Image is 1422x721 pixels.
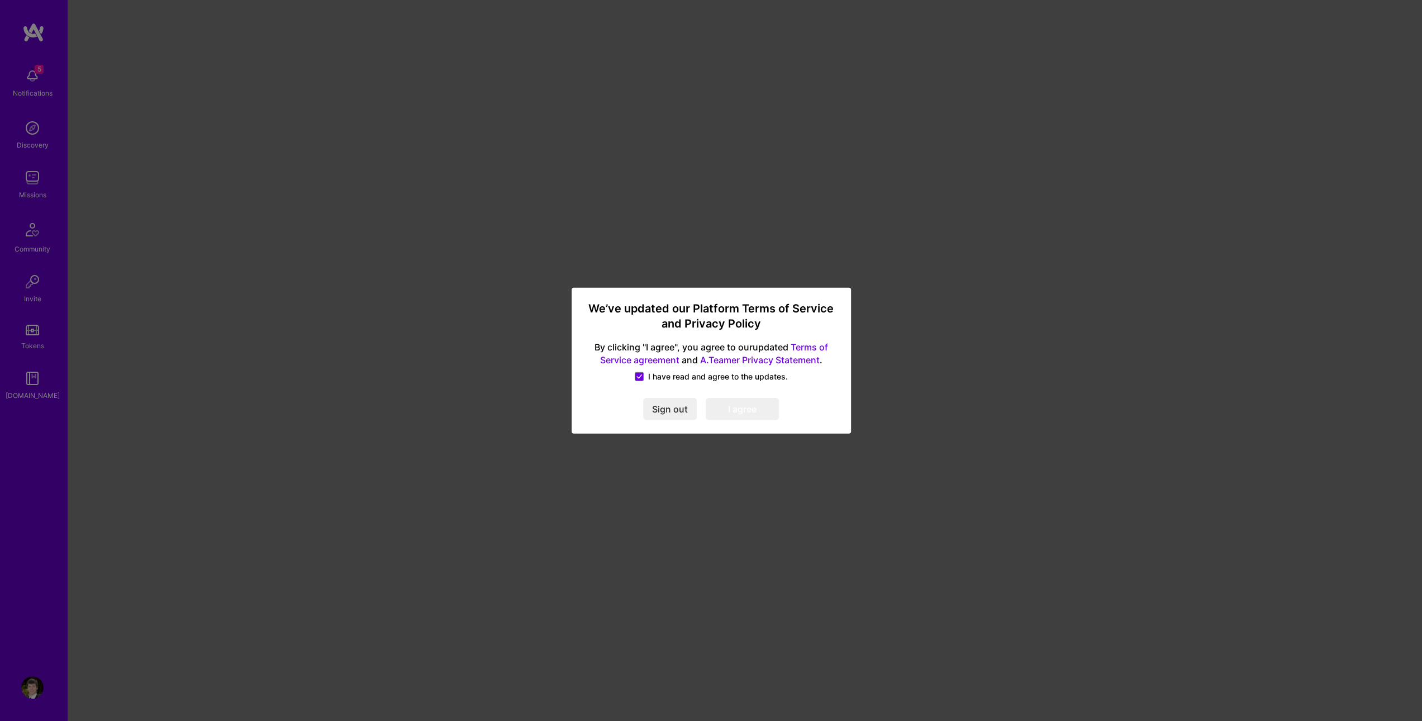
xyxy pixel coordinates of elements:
[600,341,828,366] a: Terms of Service agreement
[643,397,697,420] button: Sign out
[648,371,788,382] span: I have read and agree to the updates.
[700,354,820,365] a: A.Teamer Privacy Statement
[706,397,779,420] button: I agree
[585,341,838,367] span: By clicking "I agree", you agree to our updated and .
[585,301,838,332] h3: We’ve updated our Platform Terms of Service and Privacy Policy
